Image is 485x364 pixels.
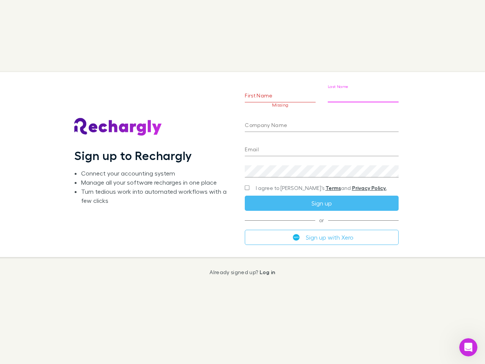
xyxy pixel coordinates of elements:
[328,84,349,89] label: Last Name
[81,178,233,187] li: Manage all your software recharges in one place
[245,196,398,211] button: Sign up
[81,169,233,178] li: Connect your accounting system
[74,118,162,136] img: Rechargly's Logo
[245,102,316,108] p: Missing
[352,185,386,191] a: Privacy Policy.
[81,187,233,205] li: Turn tedious work into automated workflows with a few clicks
[256,184,386,192] span: I agree to [PERSON_NAME]’s and
[325,185,341,191] a: Terms
[293,234,300,241] img: Xero's logo
[210,269,275,275] p: Already signed up?
[245,230,398,245] button: Sign up with Xero
[260,269,275,275] a: Log in
[74,148,192,163] h1: Sign up to Rechargly
[459,338,477,356] iframe: Intercom live chat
